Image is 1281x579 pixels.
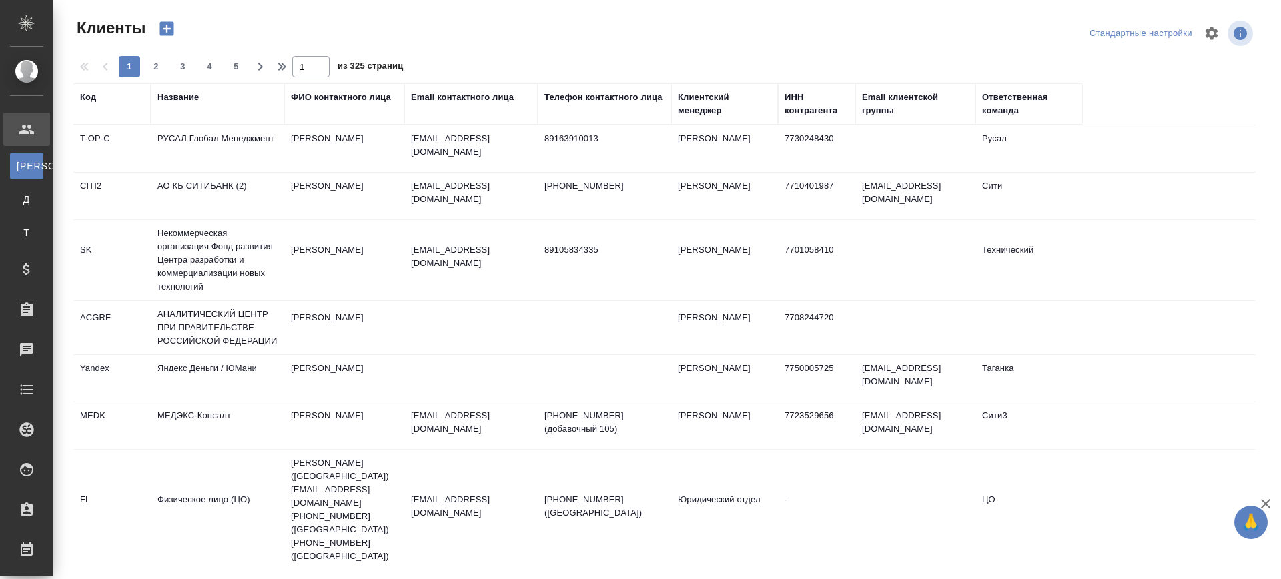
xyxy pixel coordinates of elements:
[778,486,855,533] td: -
[73,355,151,402] td: Yandex
[17,226,37,239] span: Т
[975,173,1082,219] td: Сити
[73,17,145,39] span: Клиенты
[1086,23,1196,44] div: split button
[411,179,531,206] p: [EMAIL_ADDRESS][DOMAIN_NAME]
[284,402,404,449] td: [PERSON_NAME]
[1228,21,1256,46] span: Посмотреть информацию
[855,402,975,449] td: [EMAIL_ADDRESS][DOMAIN_NAME]
[1240,508,1262,536] span: 🙏
[544,493,665,520] p: [PHONE_NUMBER] ([GEOGRAPHIC_DATA])
[151,220,284,300] td: Некоммерческая организация Фонд развития Центра разработки и коммерциализации новых технологий
[157,91,199,104] div: Название
[284,355,404,402] td: [PERSON_NAME]
[73,125,151,172] td: T-OP-C
[151,17,183,40] button: Создать
[17,159,37,173] span: [PERSON_NAME]
[778,304,855,351] td: 7708244720
[678,91,771,117] div: Клиентский менеджер
[284,304,404,351] td: [PERSON_NAME]
[151,402,284,449] td: МЕДЭКС-Консалт
[226,56,247,77] button: 5
[199,56,220,77] button: 4
[226,60,247,73] span: 5
[544,91,663,104] div: Телефон контактного лица
[338,58,403,77] span: из 325 страниц
[10,219,43,246] a: Т
[544,179,665,193] p: [PHONE_NUMBER]
[975,125,1082,172] td: Русал
[778,402,855,449] td: 7723529656
[73,486,151,533] td: FL
[671,402,778,449] td: [PERSON_NAME]
[151,173,284,219] td: АО КБ СИТИБАНК (2)
[411,91,514,104] div: Email контактного лица
[17,193,37,206] span: Д
[862,91,969,117] div: Email клиентской группы
[291,91,391,104] div: ФИО контактного лица
[10,186,43,213] a: Д
[544,409,665,436] p: [PHONE_NUMBER] (добавочный 105)
[671,486,778,533] td: Юридический отдел
[778,173,855,219] td: 7710401987
[671,237,778,283] td: [PERSON_NAME]
[172,56,193,77] button: 3
[411,132,531,159] p: [EMAIL_ADDRESS][DOMAIN_NAME]
[151,355,284,402] td: Яндекс Деньги / ЮМани
[671,125,778,172] td: [PERSON_NAME]
[671,173,778,219] td: [PERSON_NAME]
[778,355,855,402] td: 7750005725
[855,355,975,402] td: [EMAIL_ADDRESS][DOMAIN_NAME]
[145,56,167,77] button: 2
[1234,506,1268,539] button: 🙏
[975,402,1082,449] td: Сити3
[975,237,1082,283] td: Технический
[73,304,151,351] td: ACGRF
[544,243,665,257] p: 89105834335
[544,132,665,145] p: 89163910013
[284,450,404,570] td: [PERSON_NAME] ([GEOGRAPHIC_DATA]) [EMAIL_ADDRESS][DOMAIN_NAME] [PHONE_NUMBER] ([GEOGRAPHIC_DATA])...
[982,91,1076,117] div: Ответственная команда
[172,60,193,73] span: 3
[73,402,151,449] td: MEDK
[411,243,531,270] p: [EMAIL_ADDRESS][DOMAIN_NAME]
[975,486,1082,533] td: ЦО
[671,355,778,402] td: [PERSON_NAME]
[411,409,531,436] p: [EMAIL_ADDRESS][DOMAIN_NAME]
[284,237,404,283] td: [PERSON_NAME]
[975,355,1082,402] td: Таганка
[855,173,975,219] td: [EMAIL_ADDRESS][DOMAIN_NAME]
[411,493,531,520] p: [EMAIL_ADDRESS][DOMAIN_NAME]
[151,301,284,354] td: АНАЛИТИЧЕСКИЙ ЦЕНТР ПРИ ПРАВИТЕЛЬСТВЕ РОССИЙСКОЙ ФЕДЕРАЦИИ
[145,60,167,73] span: 2
[671,304,778,351] td: [PERSON_NAME]
[80,91,96,104] div: Код
[151,486,284,533] td: Физическое лицо (ЦО)
[73,173,151,219] td: CITI2
[284,125,404,172] td: [PERSON_NAME]
[1196,17,1228,49] span: Настроить таблицу
[785,91,849,117] div: ИНН контрагента
[778,237,855,283] td: 7701058410
[10,153,43,179] a: [PERSON_NAME]
[73,237,151,283] td: SK
[151,125,284,172] td: РУСАЛ Глобал Менеджмент
[778,125,855,172] td: 7730248430
[284,173,404,219] td: [PERSON_NAME]
[199,60,220,73] span: 4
